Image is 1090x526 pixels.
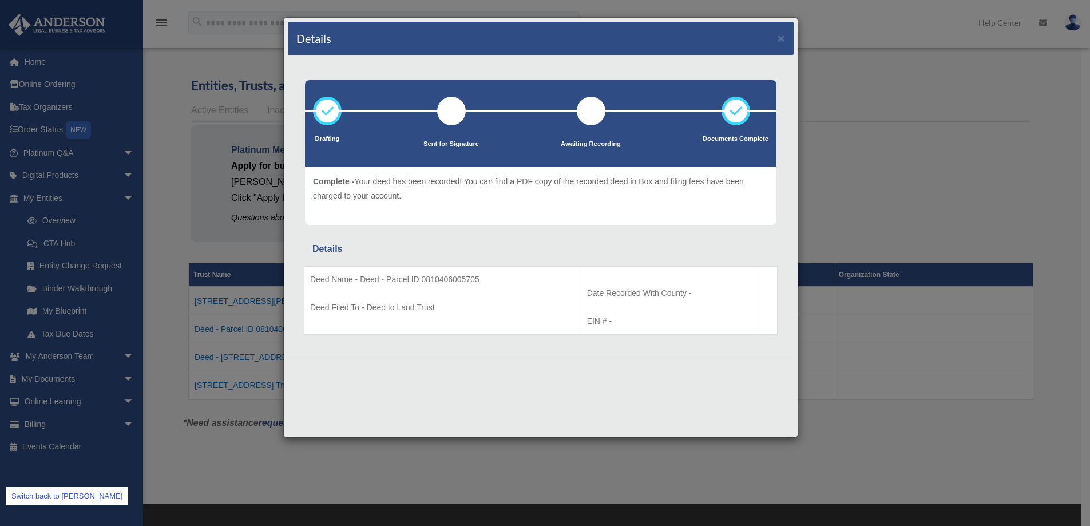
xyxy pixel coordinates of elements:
[313,133,342,145] p: Drafting
[587,314,753,329] p: EIN # -
[310,272,575,287] p: Deed Name - Deed - Parcel ID 0810406005705
[313,175,768,203] p: Your deed has been recorded! You can find a PDF copy of the recorded deed in Box and filing fees ...
[296,30,331,46] h4: Details
[313,177,354,186] span: Complete -
[587,286,753,300] p: Date Recorded With County -
[703,133,768,145] p: Documents Complete
[312,241,769,257] div: Details
[6,487,128,505] a: Switch back to [PERSON_NAME]
[561,139,621,150] p: Awaiting Recording
[423,139,479,150] p: Sent for Signature
[778,32,785,44] button: ×
[310,300,575,315] p: Deed Filed To - Deed to Land Trust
